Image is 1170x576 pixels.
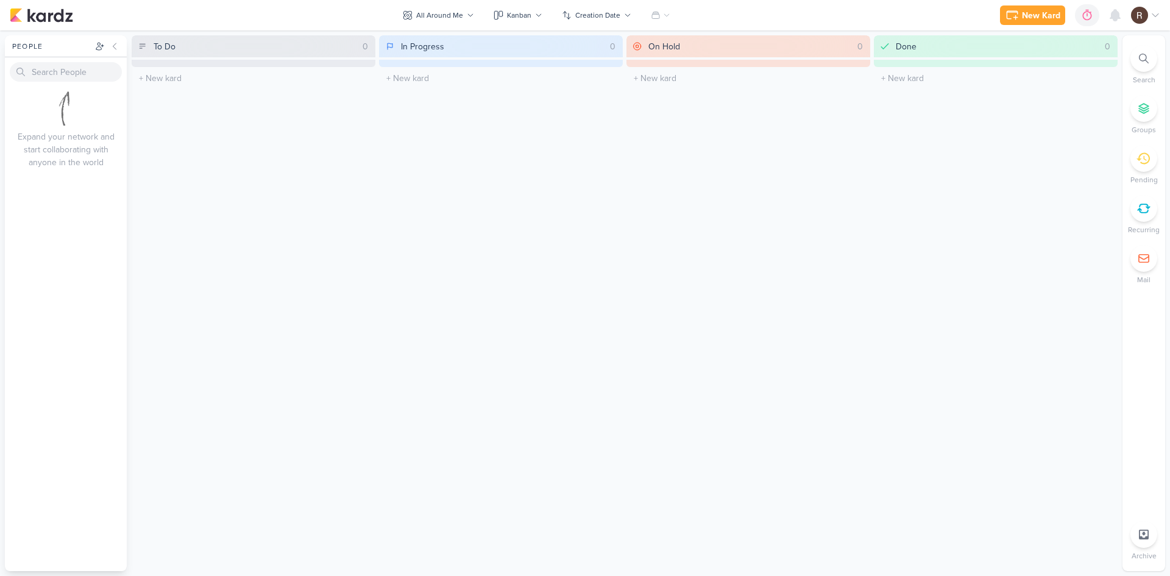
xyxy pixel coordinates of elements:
[1131,7,1148,24] img: Raul Santos | TAGAWA
[1130,174,1158,185] p: Pending
[1122,45,1165,85] li: Ctrl + F
[853,40,868,53] div: 0
[1000,5,1065,25] button: New Kard
[381,69,620,87] input: + New kard
[10,41,93,52] div: People
[1132,550,1157,561] p: Archive
[58,91,74,126] img: curved-arrow-2.png
[401,40,444,53] div: In Progress
[629,69,868,87] input: + New kard
[10,62,122,82] input: Search People
[648,40,680,53] div: On Hold
[134,69,373,87] input: + New kard
[1137,274,1150,285] p: Mail
[1128,224,1160,235] p: Recurring
[1022,9,1060,22] div: New Kard
[876,69,1115,87] input: + New kard
[896,40,916,53] div: Done
[358,40,373,53] div: 0
[1132,124,1156,135] p: Groups
[10,130,122,169] div: Expand your network and start collaborating with anyone in the world
[10,8,73,23] img: kardz.app
[154,40,175,53] div: To Do
[605,40,620,53] div: 0
[1100,40,1115,53] div: 0
[1133,74,1155,85] p: Search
